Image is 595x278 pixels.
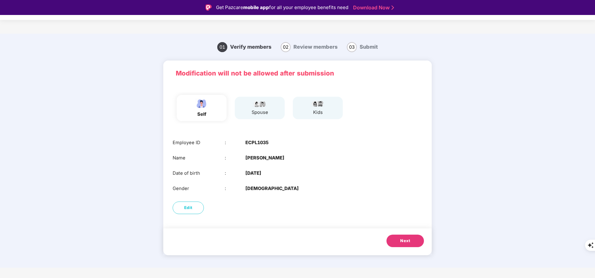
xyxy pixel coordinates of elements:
[281,42,291,52] span: 02
[353,4,392,11] a: Download Now
[245,170,261,177] b: [DATE]
[225,185,246,192] div: :
[360,44,378,50] span: Submit
[173,154,225,162] div: Name
[216,4,348,11] div: Get Pazcare for all your employee benefits need
[173,202,204,214] button: Edit
[225,139,246,146] div: :
[173,185,225,192] div: Gender
[217,42,227,52] span: 01
[252,100,268,107] img: svg+xml;base64,PHN2ZyB4bWxucz0iaHR0cDovL3d3dy53My5vcmcvMjAwMC9zdmciIHdpZHRoPSI5Ny44OTciIGhlaWdodD...
[252,109,268,116] div: spouse
[310,100,326,107] img: svg+xml;base64,PHN2ZyB4bWxucz0iaHR0cDovL3d3dy53My5vcmcvMjAwMC9zdmciIHdpZHRoPSI3OS4wMzciIGhlaWdodD...
[243,4,269,10] strong: mobile app
[173,139,225,146] div: Employee ID
[225,170,246,177] div: :
[173,170,225,177] div: Date of birth
[347,42,357,52] span: 03
[205,4,212,11] img: Logo
[245,154,284,162] b: [PERSON_NAME]
[293,44,337,50] span: Review members
[400,238,410,244] span: Next
[391,4,394,11] img: Stroke
[184,205,193,211] span: Edit
[194,98,209,109] img: svg+xml;base64,PHN2ZyBpZD0iRW1wbG95ZWVfbWFsZSIgeG1sbnM9Imh0dHA6Ly93d3cudzMub3JnLzIwMDAvc3ZnIiB3aW...
[194,111,209,118] div: self
[245,139,268,146] b: ECPL1035
[245,185,299,192] b: [DEMOGRAPHIC_DATA]
[386,235,424,247] button: Next
[225,154,246,162] div: :
[230,44,271,50] span: Verify members
[310,109,326,116] div: kids
[176,68,419,78] p: Modification will not be allowed after submission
